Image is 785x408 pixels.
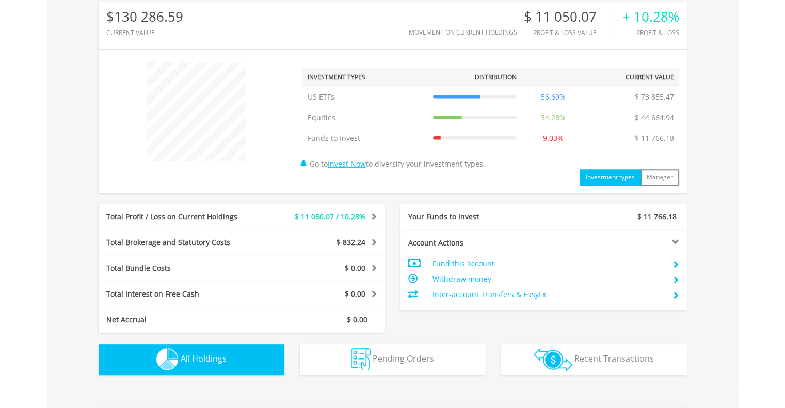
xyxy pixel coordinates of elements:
[522,107,585,128] td: 34.28%
[345,289,365,299] span: $ 0.00
[302,87,428,107] td: US ETFs
[524,29,610,36] div: Profit & Loss Value
[99,237,266,248] div: Total Brokerage and Statutory Costs
[99,344,284,375] button: All Holdings
[347,315,367,324] span: $ 0.00
[300,344,486,375] button: Pending Orders
[156,348,179,370] img: holdings-wht.png
[106,29,183,36] div: CURRENT VALUE
[373,353,434,364] span: Pending Orders
[295,57,687,186] div: Go to to diversify your investment types.
[630,128,679,149] td: $ 11 766.18
[328,159,366,169] a: Invest Now
[345,263,365,273] span: $ 0.00
[400,238,544,248] div: Account Actions
[99,315,266,325] div: Net Accrual
[351,348,371,370] img: pending_instructions-wht.png
[432,271,664,287] td: Withdraw money
[630,107,679,128] td: $ 44 664.94
[106,9,183,24] div: $130 286.59
[640,169,679,186] button: Manager
[302,68,428,87] th: Investment Types
[580,169,641,186] button: Investment types
[585,68,679,87] th: Current Value
[99,211,266,222] div: Total Profit / Loss on Current Holdings
[337,237,365,247] span: $ 832.24
[534,348,572,371] img: transactions-zar-wht.png
[574,353,654,364] span: Recent Transactions
[432,256,664,271] td: Fund this account
[302,128,428,149] td: Funds to Invest
[400,211,544,222] div: Your Funds to Invest
[522,87,585,107] td: 56.69%
[630,87,679,107] td: $ 73 855.47
[432,287,664,302] td: Inter-account Transfers & EasyFx
[522,128,585,149] td: 9.03%
[622,9,679,24] div: + 10.28%
[524,9,610,24] div: $ 11 050.07
[302,107,428,128] td: Equities
[99,289,266,299] div: Total Interest on Free Cash
[622,29,679,36] div: Profit & Loss
[99,263,266,273] div: Total Bundle Costs
[475,73,517,81] div: Distribution
[637,211,677,221] span: $ 11 766.18
[409,29,519,36] div: Movement on Current Holdings:
[181,353,227,364] span: All Holdings
[295,211,365,221] span: $ 11 050.07 / 10.28%
[501,344,687,375] button: Recent Transactions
